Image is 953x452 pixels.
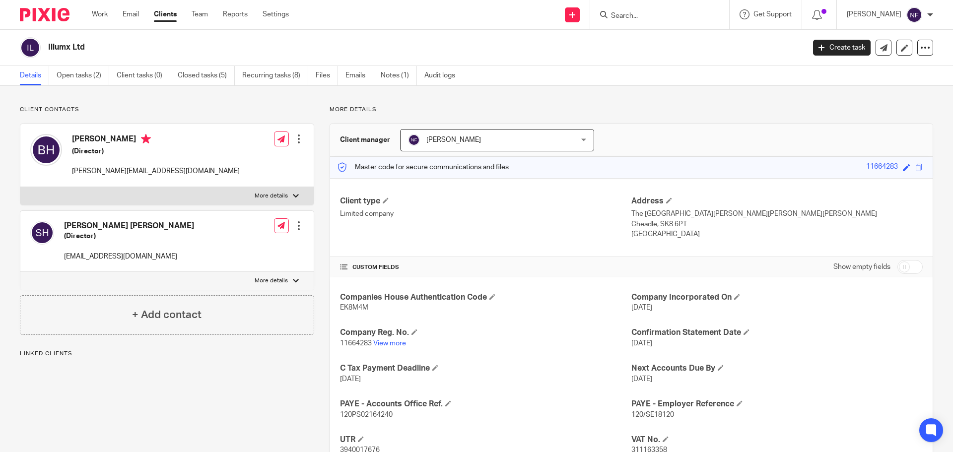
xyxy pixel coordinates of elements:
[340,263,631,271] h4: CUSTOM FIELDS
[64,252,194,261] p: [EMAIL_ADDRESS][DOMAIN_NAME]
[631,363,923,374] h4: Next Accounts Due By
[72,134,240,146] h4: [PERSON_NAME]
[866,162,898,173] div: 11664283
[242,66,308,85] a: Recurring tasks (8)
[847,9,901,19] p: [PERSON_NAME]
[20,106,314,114] p: Client contacts
[141,134,151,144] i: Primary
[340,327,631,338] h4: Company Reg. No.
[340,196,631,206] h4: Client type
[123,9,139,19] a: Email
[340,135,390,145] h3: Client manager
[833,262,890,272] label: Show empty fields
[223,9,248,19] a: Reports
[408,134,420,146] img: svg%3E
[338,162,509,172] p: Master code for secure communications and files
[340,399,631,409] h4: PAYE - Accounts Office Ref.
[20,66,49,85] a: Details
[631,340,652,347] span: [DATE]
[340,304,368,311] span: EK8M4M
[154,9,177,19] a: Clients
[192,9,208,19] a: Team
[30,221,54,245] img: svg%3E
[316,66,338,85] a: Files
[72,146,240,156] h5: (Director)
[340,209,631,219] p: Limited company
[64,231,194,241] h5: (Director)
[631,196,923,206] h4: Address
[424,66,463,85] a: Audit logs
[631,219,923,229] p: Cheadle, SK8 6PT
[631,304,652,311] span: [DATE]
[631,209,923,219] p: The [GEOGRAPHIC_DATA][PERSON_NAME][PERSON_NAME][PERSON_NAME]
[631,399,923,409] h4: PAYE - Employer Reference
[631,229,923,239] p: [GEOGRAPHIC_DATA]
[631,327,923,338] h4: Confirmation Statement Date
[255,277,288,285] p: More details
[57,66,109,85] a: Open tasks (2)
[92,9,108,19] a: Work
[906,7,922,23] img: svg%3E
[345,66,373,85] a: Emails
[631,376,652,383] span: [DATE]
[610,12,699,21] input: Search
[340,435,631,445] h4: UTR
[20,37,41,58] img: svg%3E
[631,435,923,445] h4: VAT No.
[20,8,69,21] img: Pixie
[117,66,170,85] a: Client tasks (0)
[72,166,240,176] p: [PERSON_NAME][EMAIL_ADDRESS][DOMAIN_NAME]
[631,292,923,303] h4: Company Incorporated On
[132,307,202,323] h4: + Add contact
[426,136,481,143] span: [PERSON_NAME]
[263,9,289,19] a: Settings
[631,411,674,418] span: 120/SE18120
[381,66,417,85] a: Notes (1)
[340,363,631,374] h4: C Tax Payment Deadline
[48,42,648,53] h2: Illumx Ltd
[340,411,393,418] span: 120PS02164240
[30,134,62,166] img: svg%3E
[373,340,406,347] a: View more
[255,192,288,200] p: More details
[753,11,792,18] span: Get Support
[330,106,933,114] p: More details
[340,376,361,383] span: [DATE]
[813,40,871,56] a: Create task
[340,340,372,347] span: 11664283
[64,221,194,231] h4: [PERSON_NAME] [PERSON_NAME]
[20,350,314,358] p: Linked clients
[178,66,235,85] a: Closed tasks (5)
[340,292,631,303] h4: Companies House Authentication Code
